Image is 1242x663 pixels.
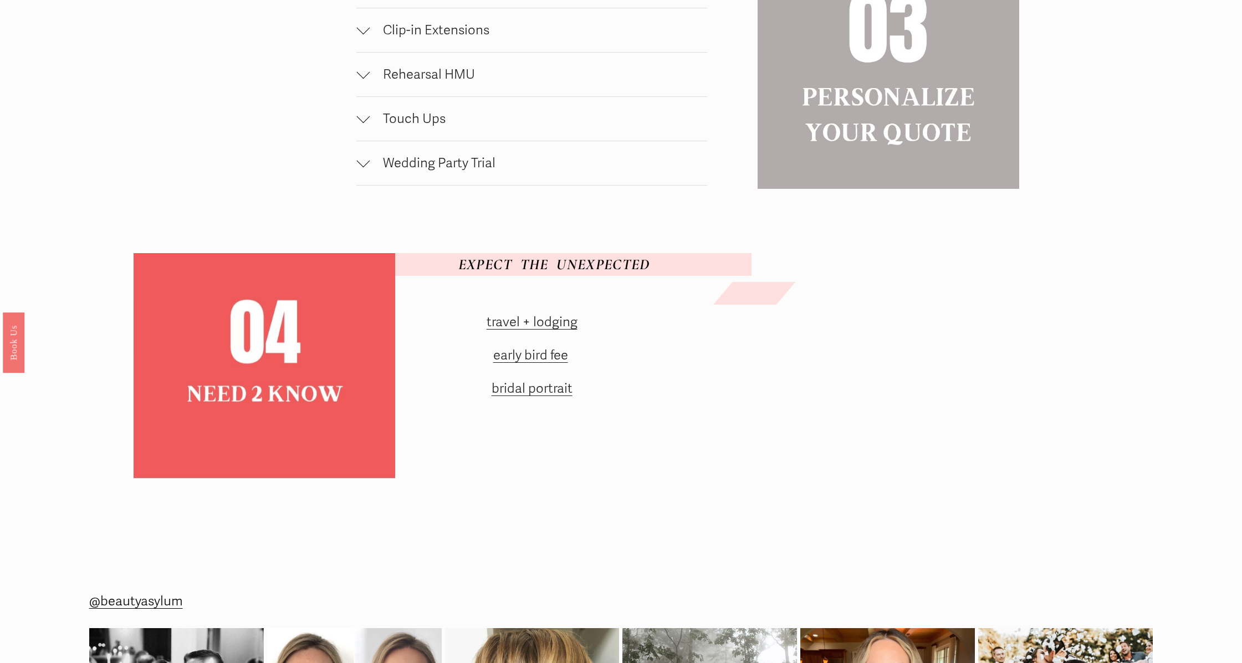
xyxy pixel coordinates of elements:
[356,8,707,52] button: Clip-in Extensions
[356,53,707,96] button: Rehearsal HMU
[487,314,577,330] a: travel + lodging
[356,97,707,141] button: Touch Ups
[370,111,707,127] span: Touch Ups
[492,381,573,397] a: bridal portrait
[370,155,707,171] span: Wedding Party Trial
[356,141,707,185] button: Wedding Party Trial
[3,312,24,372] a: Book Us
[370,22,707,38] span: Clip-in Extensions
[458,255,650,274] em: EXPECT THE UNEXPECTED
[370,66,707,83] span: Rehearsal HMU
[89,590,183,614] a: @beautyasylum
[493,347,568,363] a: early bird fee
